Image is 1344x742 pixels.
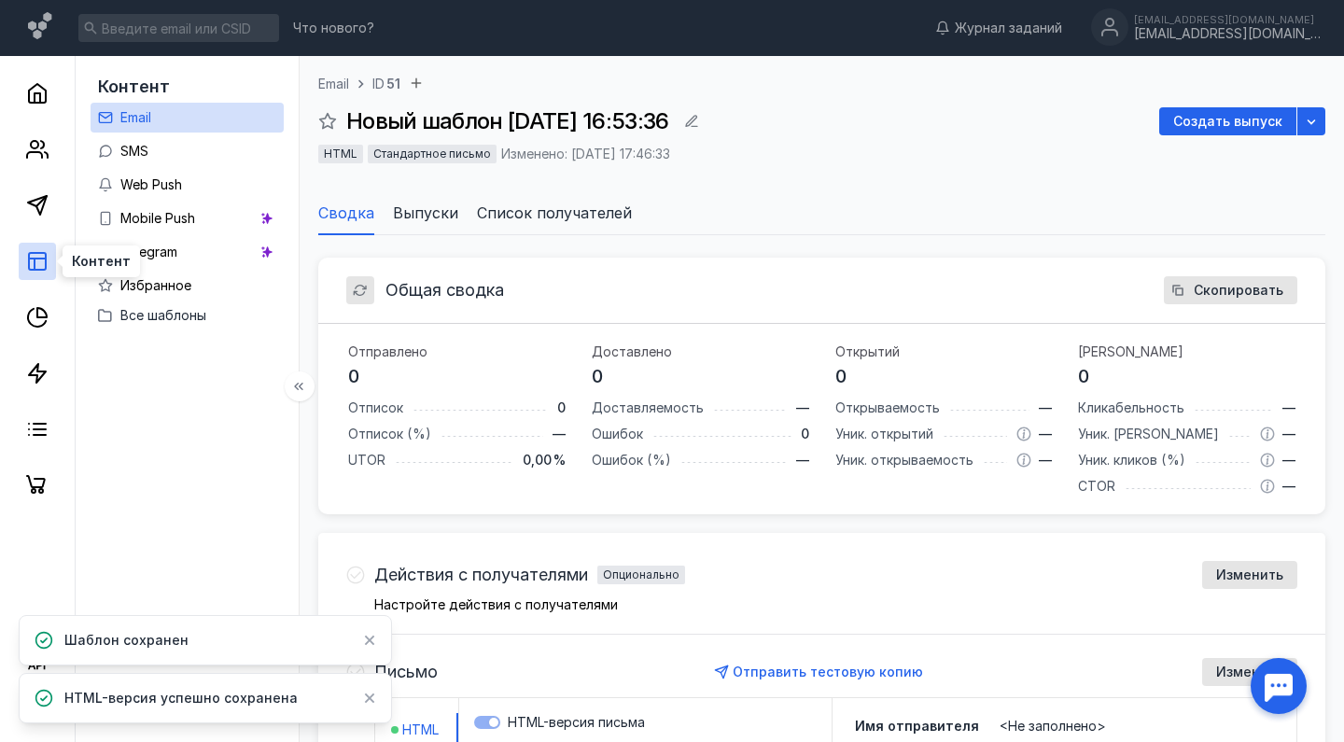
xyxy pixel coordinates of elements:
span: Выпуски [393,202,458,224]
div: Опционально [603,569,679,581]
span: — [796,451,809,469]
a: Избранное [91,271,284,301]
div: [EMAIL_ADDRESS][DOMAIN_NAME] [1134,14,1321,25]
span: Email [120,109,151,125]
span: HTML-версия письма [508,714,645,730]
span: HTML [402,721,439,739]
button: Изменить [1202,658,1297,686]
span: Mobile Push [120,210,195,226]
span: 0,00 % [523,451,566,469]
span: Избранное [120,277,191,293]
span: 0 [835,365,847,387]
h4: Письмо [374,663,438,681]
span: Имя отправителя [855,718,979,734]
span: Изменить [1216,665,1283,680]
span: 0 [557,399,566,417]
span: — [1039,425,1052,443]
p: Настройте действия с получателями [374,598,1297,611]
span: — [1282,451,1295,469]
span: <Не заполнено> [1000,718,1106,734]
span: CTOR [1078,478,1115,494]
span: Все шаблоны [120,307,206,323]
span: Уник. кликов (%) [1078,452,1185,468]
h4: Отправлено [348,343,566,361]
span: — [1039,451,1052,469]
button: Отправить тестовую копию [707,658,932,686]
button: Все шаблоны [98,301,276,330]
span: Что нового? [293,21,374,35]
span: Уник. [PERSON_NAME] [1078,426,1219,441]
span: 0 [592,365,603,387]
span: Контент [72,255,131,268]
span: Шаблон сохранен [64,631,189,650]
span: 0 [801,425,809,443]
span: Сводка [318,202,374,224]
div: [EMAIL_ADDRESS][DOMAIN_NAME] [1134,26,1321,42]
span: Стандартное письмо [373,147,491,161]
span: — [796,399,809,417]
a: Web Push [91,170,284,200]
button: Скопировать [1164,276,1297,304]
h4: Доставлено [592,343,809,361]
span: 51 [386,75,400,93]
span: Изменить [1216,567,1283,583]
span: Telegram [120,244,177,259]
span: — [1282,477,1295,496]
span: Контент [98,77,170,96]
span: Отписок [348,399,403,415]
span: Ошибок (%) [592,452,671,468]
span: HTML [324,147,357,161]
a: Email [91,103,284,133]
span: ID [372,76,385,91]
span: Скопировать [1194,283,1283,299]
a: SMS [91,136,284,166]
a: Email [318,75,349,93]
span: Список получателей [477,202,632,224]
span: Уник. открытий [835,426,933,441]
span: Общая сводка [385,279,504,301]
span: — [1282,425,1295,443]
span: — [1039,399,1052,417]
span: — [1282,399,1295,417]
span: Доставляемость [592,399,704,415]
span: Отправить тестовую копию [733,664,923,679]
span: Web Push [120,176,182,192]
span: Кликабельность [1078,399,1184,415]
a: Что нового? [284,21,384,35]
span: — [553,425,566,443]
span: Отписок (%) [348,426,431,441]
span: 0 [1078,365,1089,387]
span: SMS [120,143,148,159]
a: Журнал заданий [926,19,1071,37]
span: Открываемость [835,399,940,415]
span: UTOR [348,452,385,468]
span: HTML-версия успешно сохранена [64,689,298,707]
span: Ошибок [592,426,643,441]
span: Действия с получателями [374,566,588,584]
a: Mobile Push [91,203,284,233]
span: Изменено: [DATE] 17:46:33 [501,146,670,161]
span: Журнал заданий [955,19,1062,37]
span: Уник. открываемость [835,452,973,468]
h4: Открытий [835,343,1053,361]
button: Изменить [1202,561,1297,589]
h4: [PERSON_NAME] [1078,343,1295,361]
h4: Действия с получателямиОпционально [374,566,685,584]
button: Создать выпуск [1159,107,1296,135]
span: Новый шаблон [DATE] 16:53:36 [346,107,668,134]
a: Telegram [91,237,284,267]
input: Введите email или CSID [78,14,279,42]
span: 0 [348,365,359,387]
span: Создать выпуск [1173,114,1282,130]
